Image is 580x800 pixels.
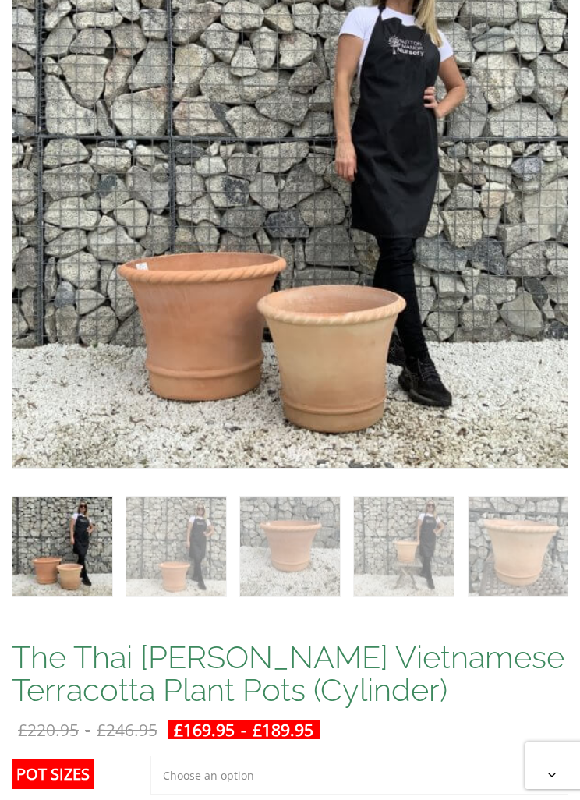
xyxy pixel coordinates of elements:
[18,719,79,741] bdi: 220.95
[12,497,112,596] img: The Thai Binh Vietnamese Terracotta Plant Pots (Cylinder)
[253,719,262,741] span: £
[12,720,164,739] del: -
[18,719,27,741] span: £
[469,497,568,596] img: The Thai Binh Vietnamese Terracotta Plant Pots (Cylinder) - Image 5
[97,719,157,741] bdi: 246.95
[253,719,313,741] bdi: 189.95
[240,497,340,596] img: The Thai Binh Vietnamese Terracotta Plant Pots (Cylinder) - Image 3
[126,497,226,596] img: The Thai Binh Vietnamese Terracotta Plant Pots (Cylinder) - Image 2
[174,719,235,741] bdi: 169.95
[168,720,320,739] ins: -
[12,759,94,789] label: Pot Sizes
[97,719,106,741] span: £
[174,719,183,741] span: £
[12,641,568,706] h1: The Thai [PERSON_NAME] Vietnamese Terracotta Plant Pots (Cylinder)
[354,497,454,596] img: The Thai Binh Vietnamese Terracotta Plant Pots (Cylinder) - Image 4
